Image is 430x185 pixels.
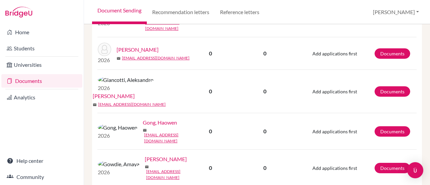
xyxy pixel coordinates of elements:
[1,74,82,88] a: Documents
[117,46,159,54] a: [PERSON_NAME]
[98,132,137,140] p: 2026
[312,51,357,56] span: Add applications first
[375,163,410,173] a: Documents
[93,103,97,107] span: mail
[98,43,111,56] img: Frowein, Lenni
[143,128,147,132] span: mail
[98,124,137,132] img: Gong, Haowen
[209,50,212,56] b: 0
[1,91,82,104] a: Analytics
[98,76,154,84] img: Giancotti, Aleksandro
[145,165,149,169] span: mail
[209,165,212,171] b: 0
[234,164,296,172] p: 0
[312,129,357,134] span: Add applications first
[117,56,121,60] span: mail
[143,119,177,127] a: Gong, Haowen
[209,88,212,94] b: 0
[234,87,296,95] p: 0
[1,26,82,39] a: Home
[145,19,192,32] a: [EMAIL_ADDRESS][DOMAIN_NAME]
[312,89,357,94] span: Add applications first
[370,6,422,18] button: [PERSON_NAME]
[375,126,410,137] a: Documents
[98,168,139,176] p: 2026
[1,42,82,55] a: Students
[93,92,135,100] a: [PERSON_NAME]
[375,86,410,97] a: Documents
[234,127,296,135] p: 0
[407,162,423,178] div: Open Intercom Messenger
[98,101,166,107] a: [EMAIL_ADDRESS][DOMAIN_NAME]
[1,170,82,184] a: Community
[375,48,410,59] a: Documents
[145,155,187,163] a: [PERSON_NAME]
[122,55,189,61] a: [EMAIL_ADDRESS][DOMAIN_NAME]
[312,165,357,171] span: Add applications first
[146,169,192,181] a: [EMAIL_ADDRESS][DOMAIN_NAME]
[234,49,296,57] p: 0
[5,7,32,17] img: Bridge-U
[1,58,82,72] a: Universities
[98,84,154,92] p: 2026
[1,154,82,168] a: Help center
[209,128,212,134] b: 0
[98,160,139,168] img: Gowdie, Amaya
[144,132,192,144] a: [EMAIL_ADDRESS][DOMAIN_NAME]
[98,56,111,64] p: 2026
